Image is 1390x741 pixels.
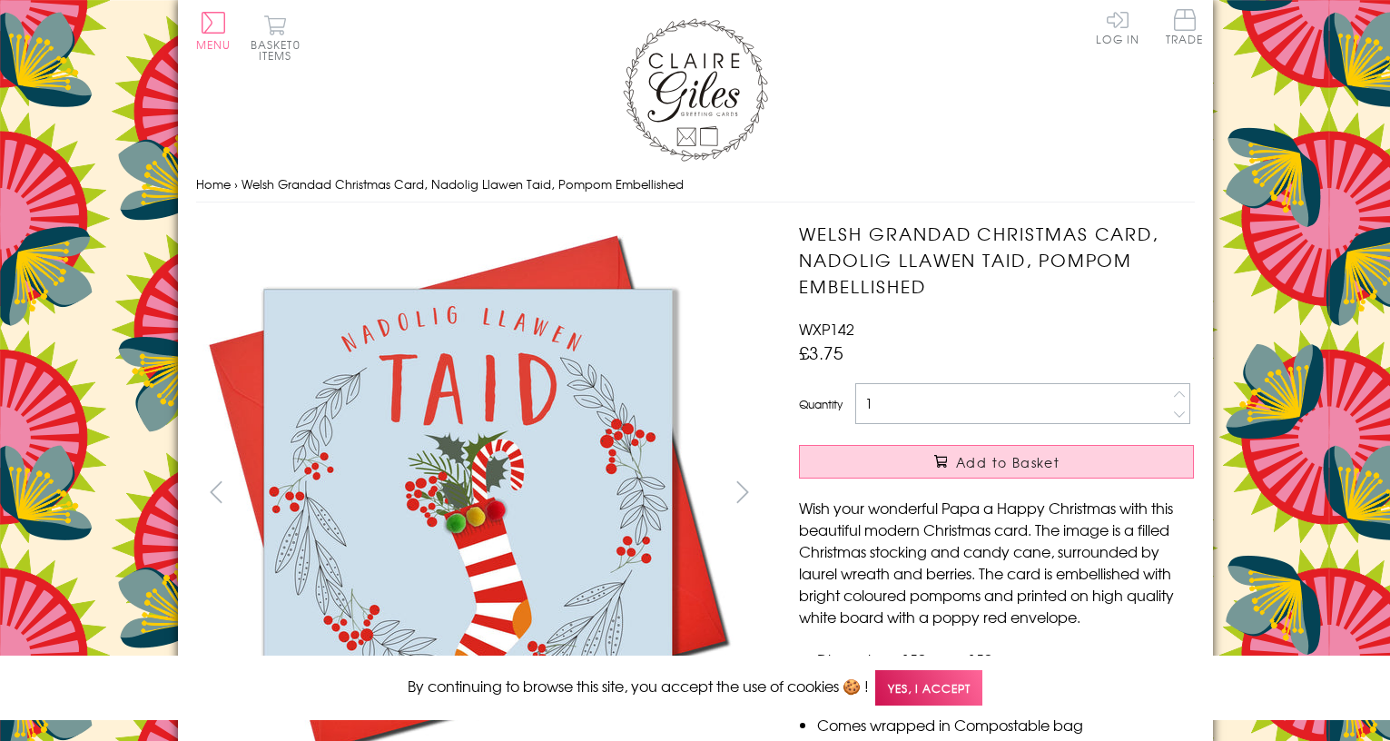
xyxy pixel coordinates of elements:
span: 0 items [259,36,301,64]
li: Dimensions: 150mm x 150mm [817,648,1194,670]
a: Home [196,175,231,193]
button: Add to Basket [799,445,1194,479]
span: £3.75 [799,340,843,365]
button: Menu [196,12,232,50]
span: WXP142 [799,318,854,340]
button: next [722,471,763,512]
span: › [234,175,238,193]
button: prev [196,471,237,512]
span: Menu [196,36,232,53]
li: Comes wrapped in Compostable bag [817,714,1194,736]
span: Add to Basket [956,453,1060,471]
h1: Welsh Grandad Christmas Card, Nadolig Llawen Taid, Pompom Embellished [799,221,1194,299]
img: Welsh Grandad Christmas Card, Nadolig Llawen Taid, Pompom Embellished [763,221,1307,657]
button: Basket0 items [251,15,301,61]
img: Claire Giles Greetings Cards [623,18,768,162]
nav: breadcrumbs [196,166,1195,203]
a: Log In [1096,9,1139,44]
label: Quantity [799,396,843,412]
a: Trade [1166,9,1204,48]
span: Welsh Grandad Christmas Card, Nadolig Llawen Taid, Pompom Embellished [242,175,684,193]
span: Trade [1166,9,1204,44]
p: Wish your wonderful Papa a Happy Christmas with this beautiful modern Christmas card. The image i... [799,497,1194,627]
span: Yes, I accept [875,670,982,706]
